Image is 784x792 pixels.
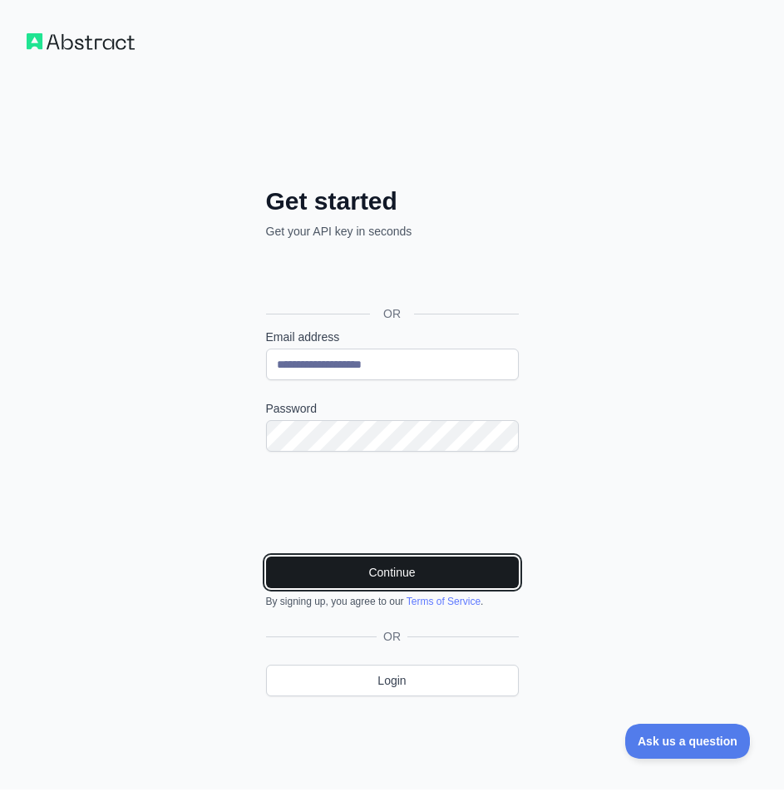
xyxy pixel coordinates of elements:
a: Terms of Service [407,596,481,607]
iframe: reCAPTCHA [266,472,519,537]
a: Login [266,665,519,696]
img: Workflow [27,33,135,50]
span: OR [370,305,414,322]
span: OR [377,628,407,645]
label: Password [266,400,519,417]
div: By signing up, you agree to our . [266,595,519,608]
button: Continue [266,557,519,588]
label: Email address [266,329,519,345]
p: Get your API key in seconds [266,223,519,240]
iframe: Toggle Customer Support [625,724,751,759]
h2: Get started [266,186,519,216]
iframe: Sign in with Google Button [258,258,524,295]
